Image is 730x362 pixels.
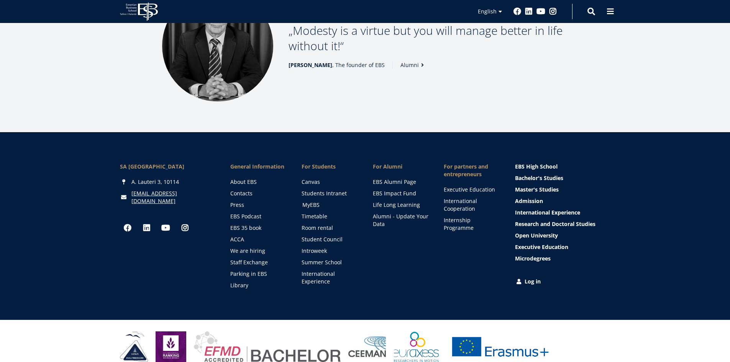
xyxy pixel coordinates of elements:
a: Executive Education [444,186,500,193]
a: Bachelor's Studies [515,174,610,182]
span: For Alumni [373,163,429,170]
a: Research and Doctoral Studies [515,220,610,228]
a: Alumni - Update Your Data [373,213,429,228]
a: Linkedin [525,8,533,15]
a: Instagram [177,220,193,236]
a: Master's Studies [515,186,610,193]
a: Canvas [302,178,358,186]
a: Open University [515,232,610,239]
img: Ceeman [348,336,386,357]
a: Youtube [158,220,174,236]
strong: [PERSON_NAME] [289,61,332,69]
a: Library [230,282,286,289]
a: Life Long Learning [373,201,429,209]
img: Eduniversal [156,331,186,362]
a: Microdegrees [515,255,610,262]
a: Staff Exchange [230,259,286,266]
span: For partners and entrepreneurs [444,163,500,178]
a: For Students [302,163,358,170]
a: Log in [515,278,610,285]
span: , The founder of EBS [289,61,385,69]
img: EURAXESS [394,331,439,362]
a: Room rental [302,224,358,232]
img: HAKA [120,331,148,362]
a: Timetable [302,213,358,220]
a: Press [230,201,286,209]
a: Facebook [120,220,135,236]
a: Contacts [230,190,286,197]
a: We are hiring [230,247,286,255]
a: EBS 35 book [230,224,286,232]
div: A. Lauteri 3, 10114 [120,178,215,186]
a: Introweek [302,247,358,255]
a: Parking in EBS [230,270,286,278]
a: Executive Education [515,243,610,251]
img: EFMD [194,331,341,362]
a: Summer School [302,259,358,266]
a: International Experience [302,270,358,285]
a: International Cooperation [444,197,500,213]
a: About EBS [230,178,286,186]
p: Modesty is a virtue but you will manage better in life without it! [289,23,568,54]
img: Erasmus+ [446,331,554,362]
a: Instagram [549,8,557,15]
div: SA [GEOGRAPHIC_DATA] [120,163,215,170]
a: EBS High School [515,163,610,170]
a: Youtube [536,8,545,15]
a: Internship Programme [444,216,500,232]
a: EBS Impact Fund [373,190,429,197]
a: EBS Alumni Page [373,178,429,186]
a: Alumni [400,61,427,69]
a: Admission [515,197,610,205]
a: ACCA [230,236,286,243]
a: EBS Podcast [230,213,286,220]
a: International Experience [515,209,610,216]
a: MyEBS [302,201,358,209]
a: Student Council [302,236,358,243]
a: Students Intranet [302,190,358,197]
a: [EMAIL_ADDRESS][DOMAIN_NAME] [131,190,215,205]
span: General Information [230,163,286,170]
a: Erasmus + [446,331,554,362]
a: Facebook [513,8,521,15]
a: Linkedin [139,220,154,236]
